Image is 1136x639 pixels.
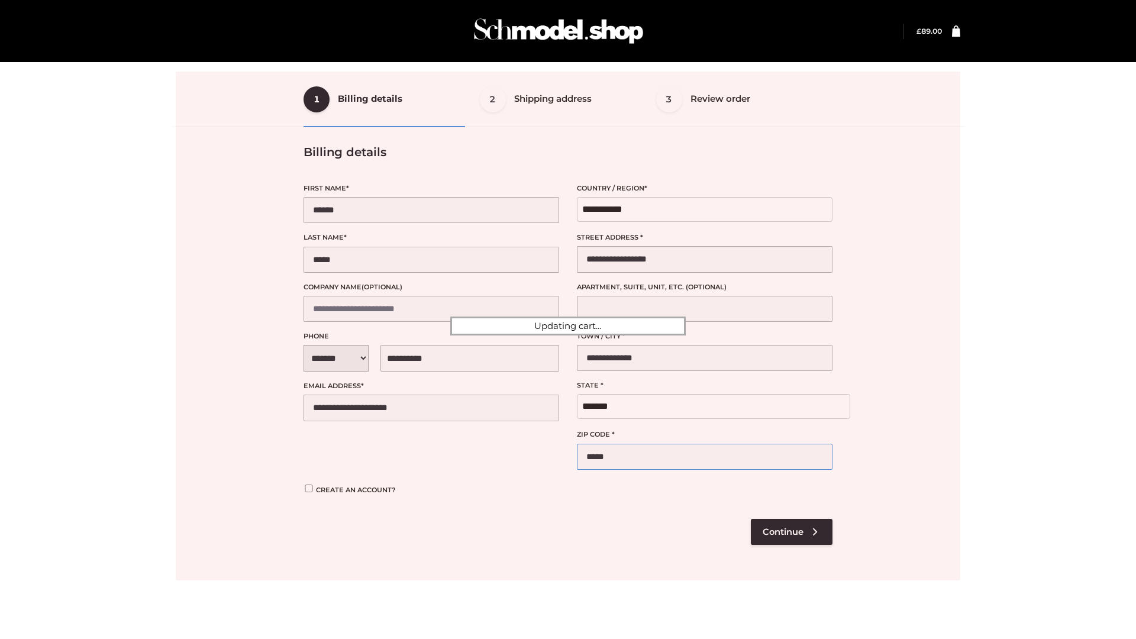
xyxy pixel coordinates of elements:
div: Updating cart... [450,317,686,335]
bdi: 89.00 [916,27,942,35]
span: £ [916,27,921,35]
img: Schmodel Admin 964 [470,8,647,54]
a: £89.00 [916,27,942,35]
